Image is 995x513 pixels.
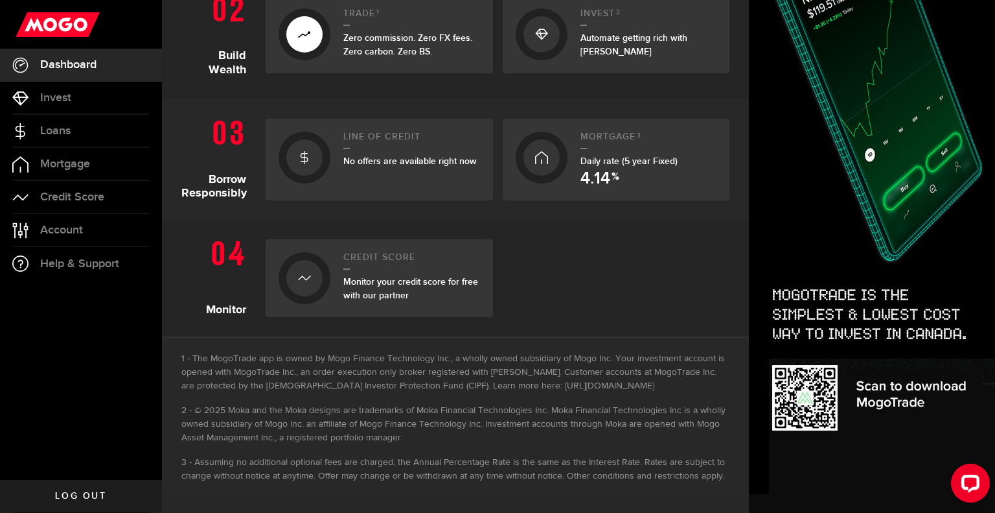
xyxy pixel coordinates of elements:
[40,224,83,236] span: Account
[343,32,472,57] span: Zero commission. Zero FX fees. Zero carbon. Zero BS.
[40,125,71,137] span: Loans
[40,191,104,203] span: Credit Score
[55,492,106,501] span: Log out
[637,132,641,139] sup: 3
[941,459,995,513] iframe: LiveChat chat widget
[40,59,97,71] span: Dashboard
[181,112,256,200] h1: Borrow Responsibly
[580,32,687,57] span: Automate getting rich with [PERSON_NAME]
[580,171,610,187] span: 4.14
[343,156,477,167] span: No offers are available right now
[343,132,480,149] h2: Line of credit
[612,172,619,187] span: %
[181,404,729,445] li: © 2025 Moka and the Moka designs are trademarks of Moka Financial Technologies Inc. Moka Financia...
[580,8,717,26] h2: Invest
[580,132,717,149] h2: Mortgage
[40,158,90,170] span: Mortgage
[376,8,380,16] sup: 1
[343,276,478,301] span: Monitor your credit score for free with our partner
[181,352,729,393] li: The MogoTrade app is owned by Mogo Finance Technology Inc., a wholly owned subsidiary of Mogo Inc...
[343,252,480,270] h2: Credit Score
[40,92,71,104] span: Invest
[266,119,493,200] a: Line of creditNo offers are available right now
[580,156,678,167] span: Daily rate (5 year Fixed)
[181,456,729,483] li: Assuming no additional optional fees are charged, the Annual Percentage Rate is the same as the I...
[40,258,119,270] span: Help & Support
[616,8,621,16] sup: 2
[266,239,493,317] a: Credit ScoreMonitor your credit score for free with our partner
[181,233,256,317] h1: Monitor
[343,8,480,26] h2: Trade
[503,119,730,200] a: Mortgage3Daily rate (5 year Fixed) 4.14 %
